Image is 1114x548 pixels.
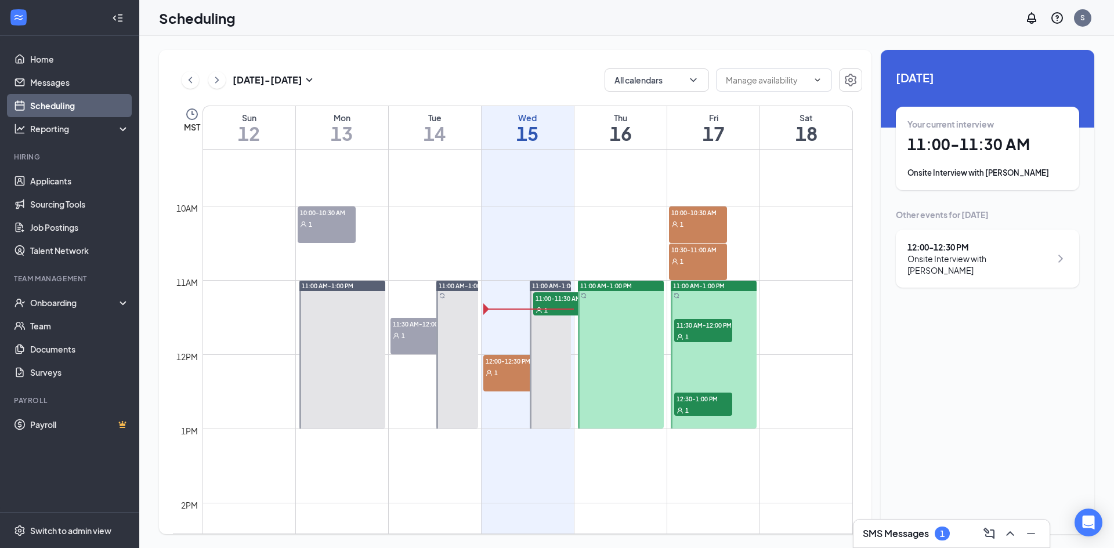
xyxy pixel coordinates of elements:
a: October 17, 2025 [667,106,759,149]
button: Settings [839,68,862,92]
div: 12pm [174,350,200,363]
a: Team [30,314,129,337]
svg: SmallChevronDown [302,73,316,87]
span: 1 [544,306,548,314]
svg: Collapse [112,12,124,24]
span: 1 [680,220,683,228]
h1: 11:00 - 11:30 AM [907,135,1068,154]
a: Scheduling [30,94,129,117]
div: 10am [174,202,200,215]
div: 1 [940,529,945,539]
svg: User [486,369,493,376]
span: MST [184,121,200,133]
span: 11:00 AM-1:00 PM [439,282,490,290]
div: Mon [296,112,388,124]
svg: ChevronLeft [185,73,196,87]
button: ComposeMessage [980,524,999,543]
div: Reporting [30,123,130,135]
div: Onboarding [30,297,120,309]
svg: User [671,221,678,228]
h1: 14 [389,124,481,143]
h1: 18 [760,124,852,143]
button: ChevronUp [1001,524,1019,543]
div: 12:00 - 12:30 PM [907,241,1051,253]
a: Messages [30,71,129,94]
span: 1 [402,332,405,340]
span: 1 [685,407,689,415]
span: 11:30 AM-12:00 PM [674,319,732,331]
svg: User [536,307,542,314]
svg: User [300,221,307,228]
span: 1 [494,369,498,377]
a: October 12, 2025 [203,106,295,149]
span: 11:00 AM-1:00 PM [532,282,584,290]
h1: 15 [482,124,574,143]
a: October 13, 2025 [296,106,388,149]
span: 11:00 AM-1:00 PM [673,282,725,290]
svg: ComposeMessage [982,527,996,540]
div: Switch to admin view [30,525,111,536]
div: Team Management [14,274,127,284]
h1: Scheduling [159,8,236,28]
div: Hiring [14,152,127,162]
div: Onsite Interview with [PERSON_NAME] [907,253,1051,276]
div: Thu [574,112,667,124]
a: October 18, 2025 [760,106,852,149]
div: Your current interview [907,118,1068,130]
a: Home [30,48,129,71]
button: ChevronRight [208,71,226,89]
svg: Notifications [1025,11,1039,25]
span: 1 [685,333,689,341]
svg: WorkstreamLogo [13,12,24,23]
span: 10:00-10:30 AM [298,206,356,218]
span: 12:00-12:30 PM [483,355,541,366]
svg: User [677,407,683,414]
a: PayrollCrown [30,413,129,436]
span: [DATE] [896,68,1079,86]
button: Minimize [1022,524,1040,543]
span: 11:00 AM-1:00 PM [302,282,353,290]
a: October 15, 2025 [482,106,574,149]
svg: Analysis [14,123,26,135]
div: Onsite Interview with [PERSON_NAME] [907,167,1068,179]
a: Sourcing Tools [30,193,129,216]
span: 10:30-11:00 AM [669,244,727,255]
h1: 13 [296,124,388,143]
div: 2pm [179,499,200,511]
svg: User [393,332,400,339]
svg: Sync [674,293,679,299]
svg: UserCheck [14,297,26,309]
svg: QuestionInfo [1050,11,1064,25]
svg: Settings [14,525,26,536]
span: 11:00 AM-1:00 PM [580,282,632,290]
input: Manage availability [726,74,808,86]
div: 11am [174,276,200,289]
svg: User [677,333,683,340]
div: 1pm [179,424,200,437]
div: Other events for [DATE] [896,209,1079,220]
div: S [1080,13,1085,23]
div: Sat [760,112,852,124]
div: Sun [203,112,295,124]
svg: Minimize [1024,527,1038,540]
a: Documents [30,337,129,361]
a: October 14, 2025 [389,106,481,149]
span: 1 [680,257,683,266]
svg: ChevronDown [688,74,699,86]
svg: Settings [844,73,858,87]
svg: ChevronDown [813,75,822,85]
a: Job Postings [30,216,129,239]
h3: SMS Messages [863,527,929,540]
span: 11:30 AM-12:00 PM [390,318,449,329]
svg: ChevronRight [211,73,223,87]
a: October 16, 2025 [574,106,667,149]
span: 11:00-11:30 AM [533,292,591,304]
span: 12:30-1:00 PM [674,393,732,404]
button: All calendarsChevronDown [605,68,709,92]
h1: 16 [574,124,667,143]
div: Fri [667,112,759,124]
div: Open Intercom Messenger [1075,509,1102,536]
svg: User [671,258,678,265]
a: Surveys [30,361,129,384]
